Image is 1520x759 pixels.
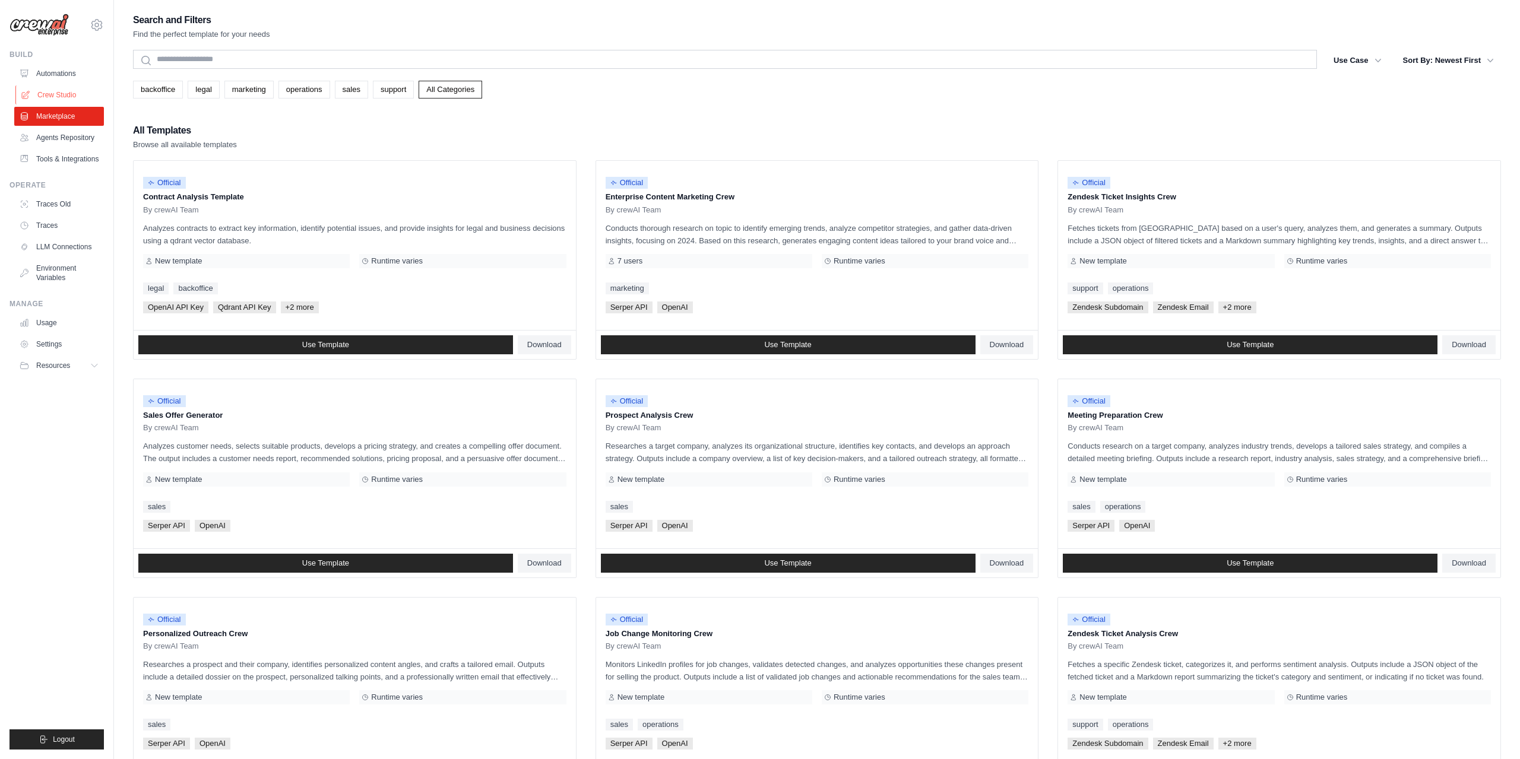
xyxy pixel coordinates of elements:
[657,301,693,313] span: OpenAI
[14,150,104,169] a: Tools & Integrations
[14,237,104,256] a: LLM Connections
[133,122,237,139] h2: All Templates
[834,475,885,484] span: Runtime varies
[173,282,217,294] a: backoffice
[1079,693,1126,702] span: New template
[606,395,648,407] span: Official
[143,423,199,433] span: By crewAI Team
[1068,409,1491,421] p: Meeting Preparation Crew
[1227,340,1274,350] span: Use Template
[1218,738,1256,750] span: +2 more
[1452,558,1486,568] span: Download
[14,335,104,354] a: Settings
[1153,738,1214,750] span: Zendesk Email
[1068,440,1491,465] p: Conducts research on a target company, analyzes industry trends, develops a tailored sales strate...
[606,658,1029,683] p: Monitors LinkedIn profiles for job changes, validates detected changes, and analyzes opportunitie...
[143,395,186,407] span: Official
[1119,520,1155,532] span: OpenAI
[1153,301,1214,313] span: Zendesk Email
[606,440,1029,465] p: Researches a target company, analyzes its organizational structure, identifies key contacts, and ...
[1068,614,1110,625] span: Official
[155,693,202,702] span: New template
[1068,738,1148,750] span: Zendesk Subdomain
[9,729,104,750] button: Logout
[14,195,104,214] a: Traces Old
[617,693,664,702] span: New template
[606,423,661,433] span: By crewAI Team
[1068,628,1491,640] p: Zendesk Ticket Analysis Crew
[143,222,566,247] p: Analyzes contracts to extract key information, identify potential issues, and provide insights fo...
[1068,658,1491,683] p: Fetches a specific Zendesk ticket, categorizes it, and performs sentiment analysis. Outputs inclu...
[606,642,661,651] span: By crewAI Team
[1068,642,1123,651] span: By crewAI Team
[143,409,566,421] p: Sales Offer Generator
[601,335,976,354] a: Use Template
[133,12,270,28] h2: Search and Filters
[764,340,811,350] span: Use Template
[9,50,104,59] div: Build
[606,222,1029,247] p: Conducts thorough research on topic to identify emerging trends, analyze competitor strategies, a...
[1227,558,1274,568] span: Use Template
[1108,282,1154,294] a: operations
[1068,177,1110,189] span: Official
[1452,340,1486,350] span: Download
[606,614,648,625] span: Official
[606,738,653,750] span: Serper API
[1063,554,1437,573] a: Use Template
[1068,191,1491,203] p: Zendesk Ticket Insights Crew
[14,64,104,83] a: Automations
[606,191,1029,203] p: Enterprise Content Marketing Crew
[138,554,513,573] a: Use Template
[834,693,885,702] span: Runtime varies
[834,256,885,266] span: Runtime varies
[143,520,190,532] span: Serper API
[1068,719,1103,731] a: support
[9,180,104,190] div: Operate
[143,614,186,625] span: Official
[335,81,368,99] a: sales
[606,628,1029,640] p: Job Change Monitoring Crew
[195,520,230,532] span: OpenAI
[657,738,693,750] span: OpenAI
[14,356,104,375] button: Resources
[990,340,1024,350] span: Download
[606,501,633,513] a: sales
[143,282,169,294] a: legal
[302,558,349,568] span: Use Template
[14,216,104,235] a: Traces
[133,139,237,151] p: Browse all available templates
[527,340,562,350] span: Download
[1068,501,1095,513] a: sales
[14,313,104,332] a: Usage
[527,558,562,568] span: Download
[764,558,811,568] span: Use Template
[371,256,423,266] span: Runtime varies
[9,299,104,309] div: Manage
[980,554,1034,573] a: Download
[518,554,571,573] a: Download
[373,81,414,99] a: support
[213,301,276,313] span: Qdrant API Key
[138,335,513,354] a: Use Template
[419,81,482,99] a: All Categories
[143,658,566,683] p: Researches a prospect and their company, identifies personalized content angles, and crafts a tai...
[1068,395,1110,407] span: Official
[281,301,319,313] span: +2 more
[143,177,186,189] span: Official
[143,501,170,513] a: sales
[1218,301,1256,313] span: +2 more
[606,282,649,294] a: marketing
[143,738,190,750] span: Serper API
[278,81,330,99] a: operations
[1079,256,1126,266] span: New template
[1068,520,1114,532] span: Serper API
[224,81,274,99] a: marketing
[14,259,104,287] a: Environment Variables
[1396,50,1501,71] button: Sort By: Newest First
[657,520,693,532] span: OpenAI
[143,719,170,731] a: sales
[143,205,199,215] span: By crewAI Team
[1063,335,1437,354] a: Use Template
[617,475,664,484] span: New template
[617,256,643,266] span: 7 users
